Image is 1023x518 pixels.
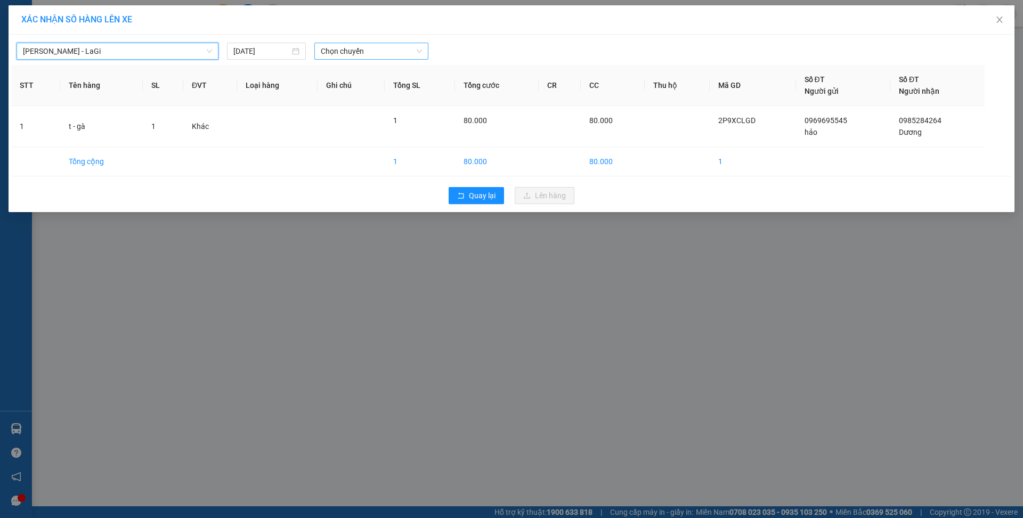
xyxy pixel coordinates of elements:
[805,128,817,136] span: hảo
[899,128,922,136] span: Dương
[4,37,50,68] span: 33 Bác Ái, P Phước Hội, TX Lagi
[23,43,212,59] span: Hồ Chí Minh - LaGi
[710,65,796,106] th: Mã GD
[899,87,939,95] span: Người nhận
[233,45,290,57] input: 15/08/2025
[83,19,132,30] span: 2P9XCLGD
[21,14,132,25] span: XÁC NHẬN SỐ HÀNG LÊN XE
[805,116,847,125] span: 0969695545
[995,15,1004,24] span: close
[60,147,143,176] td: Tổng cộng
[645,65,710,106] th: Thu hộ
[464,116,487,125] span: 80.000
[539,65,581,106] th: CR
[60,106,143,147] td: t - gà
[11,65,60,106] th: STT
[449,187,504,204] button: rollbackQuay lại
[183,106,237,147] td: Khác
[385,147,454,176] td: 1
[151,122,156,131] span: 1
[805,87,839,95] span: Người gửi
[318,65,385,106] th: Ghi chú
[385,65,454,106] th: Tổng SL
[985,5,1014,35] button: Close
[4,4,53,34] strong: Nhà xe Mỹ Loan
[321,43,422,59] span: Chọn chuyến
[710,147,796,176] td: 1
[393,116,397,125] span: 1
[805,75,825,84] span: Số ĐT
[60,65,143,106] th: Tên hàng
[589,116,613,125] span: 80.000
[515,187,574,204] button: uploadLên hàng
[718,116,756,125] span: 2P9XCLGD
[457,192,465,200] span: rollback
[899,75,919,84] span: Số ĐT
[11,106,60,147] td: 1
[581,147,645,176] td: 80.000
[899,116,941,125] span: 0985284264
[455,147,539,176] td: 80.000
[455,65,539,106] th: Tổng cước
[469,190,496,201] span: Quay lại
[237,65,317,106] th: Loại hàng
[581,65,645,106] th: CC
[143,65,183,106] th: SL
[183,65,237,106] th: ĐVT
[4,69,52,79] span: 0968278298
